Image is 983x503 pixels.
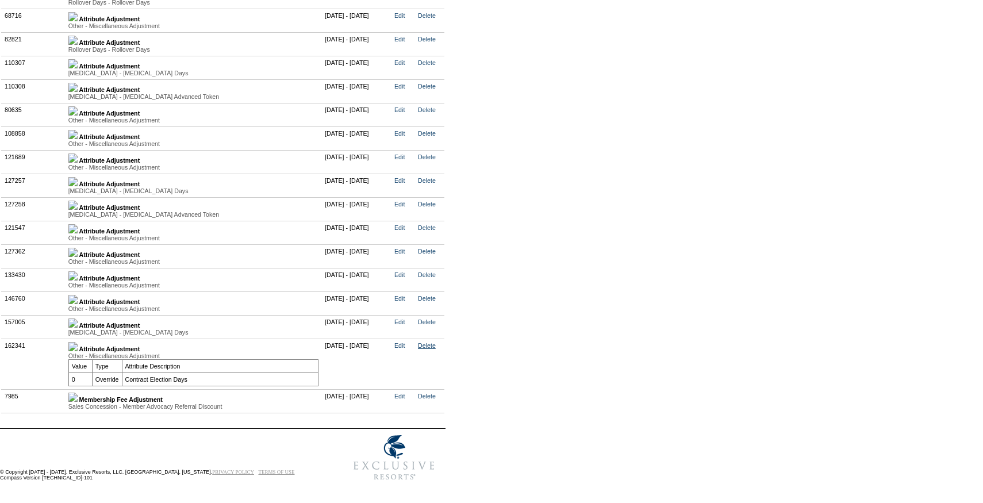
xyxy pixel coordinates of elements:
td: [DATE] - [DATE] [322,339,391,389]
td: [DATE] - [DATE] [322,315,391,339]
img: b_plus.gif [68,248,78,257]
td: 121547 [2,221,66,244]
td: [DATE] - [DATE] [322,56,391,79]
a: Edit [394,36,405,43]
a: Edit [394,393,405,400]
a: Edit [394,224,405,231]
a: Delete [418,295,436,302]
a: Delete [418,201,436,208]
b: Attribute Adjustment [79,86,140,93]
img: b_plus.gif [68,201,78,210]
a: Delete [418,83,436,90]
a: Delete [418,177,436,184]
a: Delete [418,12,436,19]
td: 80635 [2,103,66,126]
div: Other - Miscellaneous Adjustment [68,352,318,359]
div: [MEDICAL_DATA] - [MEDICAL_DATA] Days [68,329,318,336]
img: b_plus.gif [68,36,78,45]
img: b_plus.gif [68,295,78,304]
td: [DATE] - [DATE] [322,389,391,413]
td: 146760 [2,291,66,315]
td: 82821 [2,32,66,56]
td: [DATE] - [DATE] [322,32,391,56]
a: Delete [418,106,436,113]
a: Delete [418,318,436,325]
div: Sales Concession - Member Advocacy Referral Discount [68,403,318,410]
td: Override [92,373,122,386]
td: 0 [68,373,92,386]
td: [DATE] - [DATE] [322,174,391,197]
a: Delete [418,224,436,231]
td: 157005 [2,315,66,339]
div: [MEDICAL_DATA] - [MEDICAL_DATA] Advanced Token [68,93,318,100]
div: Other - Miscellaneous Adjustment [68,164,318,171]
img: b_plus.gif [68,318,78,328]
img: b_plus.gif [68,12,78,21]
a: Edit [394,59,405,66]
a: Edit [394,248,405,255]
a: Edit [394,130,405,137]
a: Delete [418,342,436,349]
b: Attribute Adjustment [79,133,140,140]
td: [DATE] - [DATE] [322,103,391,126]
a: Delete [418,59,436,66]
td: [DATE] - [DATE] [322,79,391,103]
a: PRIVACY POLICY [212,469,254,475]
div: Other - Miscellaneous Adjustment [68,305,318,312]
img: b_plus.gif [68,130,78,139]
a: Edit [394,12,405,19]
b: Attribute Adjustment [79,228,140,235]
b: Attribute Adjustment [79,63,140,70]
td: 127258 [2,197,66,221]
a: Delete [418,248,436,255]
td: Type [92,359,122,373]
td: Contract Election Days [122,373,318,386]
img: b_minus.gif [68,342,78,351]
a: Delete [418,153,436,160]
td: 162341 [2,339,66,389]
div: Rollover Days - Rollover Days [68,46,318,53]
td: 110307 [2,56,66,79]
b: Attribute Adjustment [79,16,140,22]
td: 7985 [2,389,66,413]
td: [DATE] - [DATE] [322,126,391,150]
img: b_plus.gif [68,393,78,402]
td: 127362 [2,244,66,268]
td: 127257 [2,174,66,197]
a: Edit [394,318,405,325]
td: [DATE] - [DATE] [322,9,391,32]
a: Delete [418,36,436,43]
b: Attribute Adjustment [79,345,140,352]
b: Attribute Adjustment [79,181,140,187]
b: Attribute Adjustment [79,110,140,117]
img: b_plus.gif [68,59,78,68]
img: b_plus.gif [68,177,78,186]
b: Attribute Adjustment [79,39,140,46]
img: b_plus.gif [68,83,78,92]
td: 68716 [2,9,66,32]
td: [DATE] - [DATE] [322,150,391,174]
b: Attribute Adjustment [79,204,140,211]
a: Edit [394,201,405,208]
a: Edit [394,106,405,113]
a: Delete [418,130,436,137]
td: [DATE] - [DATE] [322,221,391,244]
b: Membership Fee Adjustment [79,396,163,403]
td: Value [68,359,92,373]
b: Attribute Adjustment [79,275,140,282]
a: Edit [394,271,405,278]
b: Attribute Adjustment [79,157,140,164]
td: [DATE] - [DATE] [322,268,391,291]
div: [MEDICAL_DATA] - [MEDICAL_DATA] Days [68,187,318,194]
img: b_plus.gif [68,224,78,233]
b: Attribute Adjustment [79,298,140,305]
div: [MEDICAL_DATA] - [MEDICAL_DATA] Advanced Token [68,211,318,218]
b: Attribute Adjustment [79,322,140,329]
b: Attribute Adjustment [79,251,140,258]
a: Edit [394,295,405,302]
td: 121689 [2,150,66,174]
img: b_plus.gif [68,153,78,163]
td: 108858 [2,126,66,150]
div: Other - Miscellaneous Adjustment [68,282,318,289]
div: Other - Miscellaneous Adjustment [68,235,318,241]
